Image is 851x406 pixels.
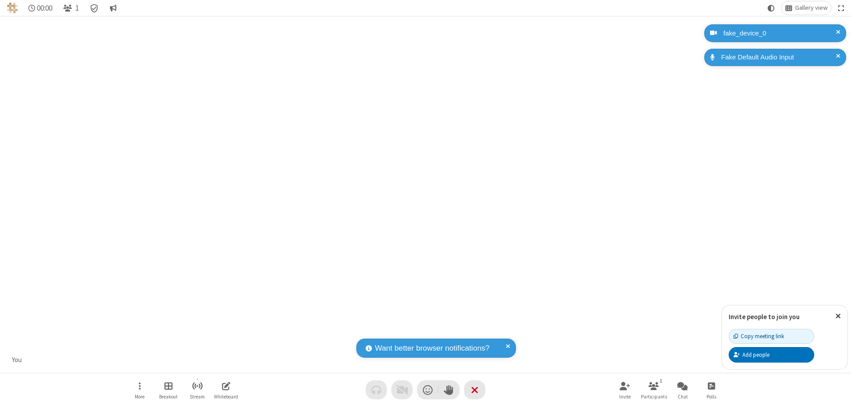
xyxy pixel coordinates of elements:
[155,377,182,402] button: Manage Breakout Rooms
[781,1,831,15] button: Change layout
[729,329,814,344] button: Copy meeting link
[59,1,82,15] button: Open participant list
[678,394,688,399] span: Chat
[75,4,79,12] span: 1
[734,332,784,340] div: Copy meeting link
[619,394,631,399] span: Invite
[641,394,667,399] span: Participants
[135,394,144,399] span: More
[9,355,25,365] div: You
[366,380,387,399] button: Audio problem - check your Internet connection or call by phone
[669,377,696,402] button: Open chat
[829,305,847,327] button: Close popover
[159,394,178,399] span: Breakout
[391,380,413,399] button: Video
[718,52,839,62] div: Fake Default Audio Input
[184,377,211,402] button: Start streaming
[720,28,839,39] div: fake_device_0
[707,394,716,399] span: Polls
[190,394,205,399] span: Stream
[214,394,238,399] span: Whiteboard
[37,4,52,12] span: 00:00
[657,377,665,385] div: 1
[417,380,438,399] button: Send a reaction
[126,377,153,402] button: Open menu
[640,377,667,402] button: Open participant list
[25,1,56,15] div: Timer
[438,380,460,399] button: Raise hand
[729,347,814,362] button: Add people
[7,3,18,13] img: QA Selenium DO NOT DELETE OR CHANGE
[464,380,485,399] button: End or leave meeting
[835,1,848,15] button: Fullscreen
[86,1,103,15] div: Meeting details Encryption enabled
[106,1,120,15] button: Conversation
[612,377,638,402] button: Invite participants (⌘+Shift+I)
[698,377,725,402] button: Open poll
[764,1,778,15] button: Using system theme
[213,377,239,402] button: Open shared whiteboard
[795,4,828,12] span: Gallery view
[375,343,489,354] span: Want better browser notifications?
[729,312,800,321] label: Invite people to join you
